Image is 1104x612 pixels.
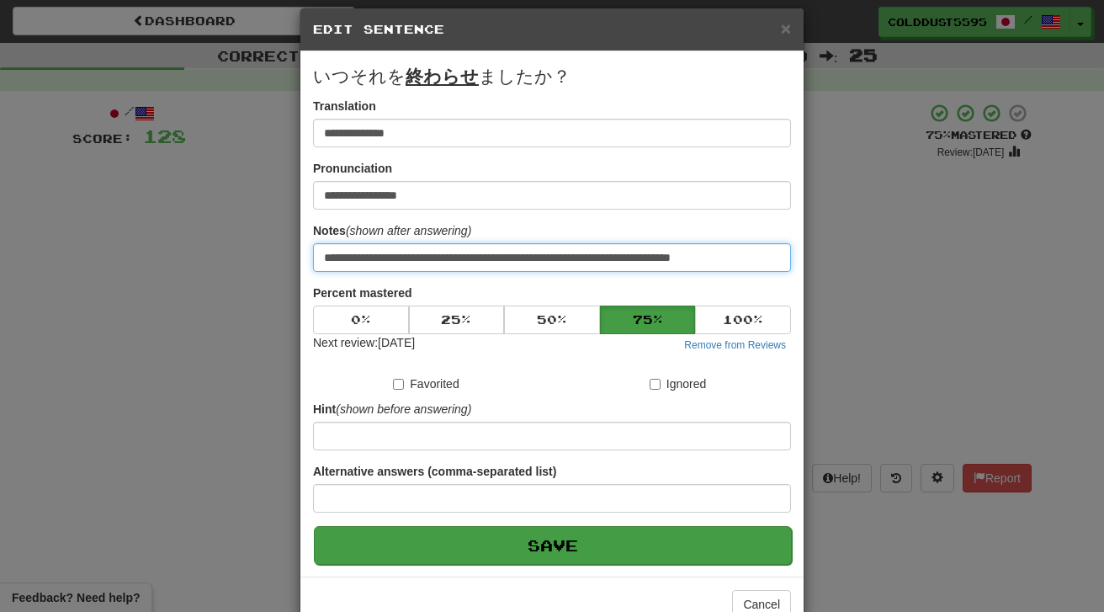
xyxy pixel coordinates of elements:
input: Favorited [393,379,404,390]
button: 0% [313,306,409,334]
button: Remove from Reviews [679,336,791,354]
p: いつそれを ましたか？ [313,64,791,89]
button: 25% [409,306,505,334]
label: Notes [313,222,471,239]
button: Save [314,526,792,565]
label: Percent mastered [313,285,412,301]
em: (shown after answering) [346,224,471,237]
span: × [781,19,791,38]
input: Ignored [650,379,661,390]
u: 終わらせ [406,67,479,86]
button: 75% [600,306,696,334]
button: 100% [695,306,791,334]
label: Hint [313,401,471,418]
em: (shown before answering) [336,402,471,416]
h5: Edit Sentence [313,21,791,38]
div: Next review: [DATE] [313,334,415,354]
button: 50% [504,306,600,334]
label: Alternative answers (comma-separated list) [313,463,556,480]
div: Percent mastered [313,306,791,334]
label: Ignored [650,375,706,392]
label: Pronunciation [313,160,392,177]
button: Close [781,19,791,37]
label: Favorited [393,375,459,392]
label: Translation [313,98,376,114]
